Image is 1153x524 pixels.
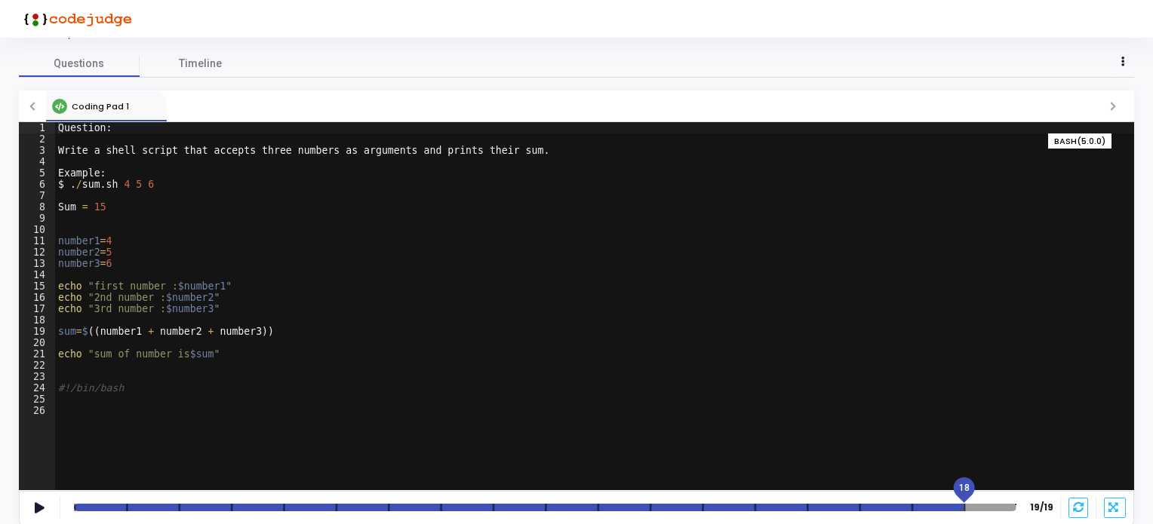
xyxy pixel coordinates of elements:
div: 7 [19,190,55,201]
div: 19 [19,326,55,337]
div: 5 [19,167,55,179]
span: Coding Pad 1 [72,100,129,112]
div: 10 [19,224,55,235]
div: 12 [19,247,55,258]
div: 1 [19,122,55,133]
img: logo [19,4,132,34]
div: 26 [19,405,55,416]
span: 18 [958,481,969,495]
div: 3 [19,145,55,156]
strong: 19/19 [1030,501,1053,514]
div: 11 [19,235,55,247]
div: 16 [19,292,55,303]
div: 9 [19,213,55,224]
span: Questions [19,56,140,72]
div: 4 [19,156,55,167]
div: 2 [19,133,55,145]
div: 8 [19,201,55,213]
div: 15 [19,280,55,292]
div: 22 [19,360,55,371]
div: 17 [19,303,55,314]
span: Timeline [179,56,222,72]
div: 20 [19,337,55,348]
div: 25 [19,394,55,405]
a: View Description [19,29,103,39]
div: 18 [19,314,55,326]
div: 21 [19,348,55,360]
div: 6 [19,179,55,190]
div: 24 [19,382,55,394]
div: 23 [19,371,55,382]
div: 13 [19,258,55,269]
span: BASH(5.0.0) [1054,135,1105,148]
div: 14 [19,269,55,280]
